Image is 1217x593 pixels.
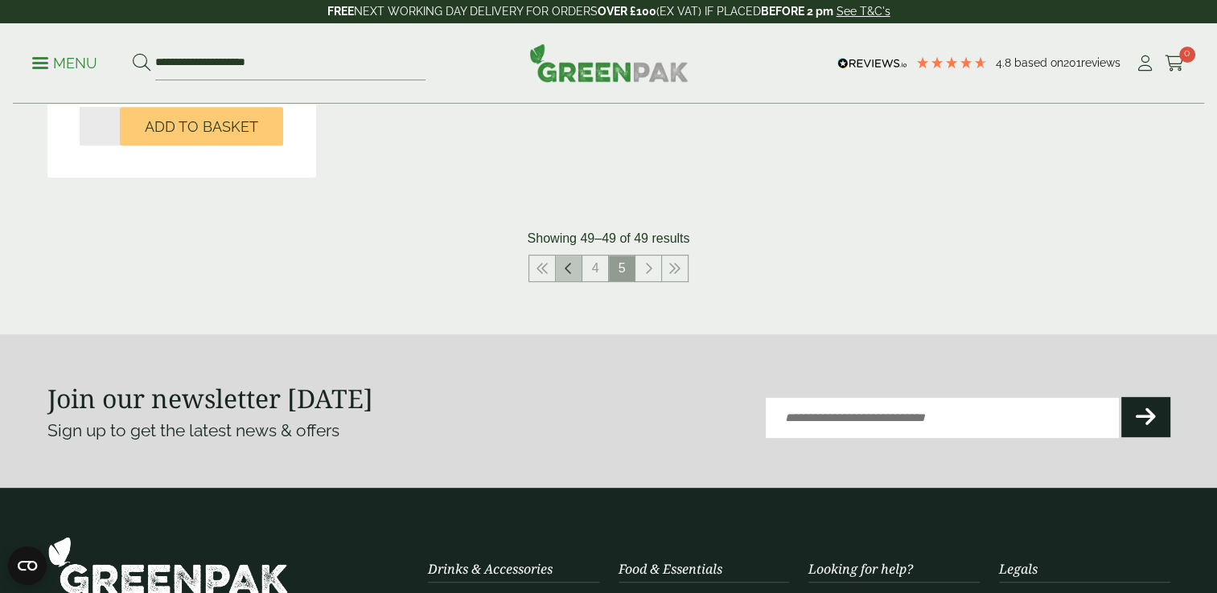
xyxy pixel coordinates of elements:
[32,54,97,73] p: Menu
[1165,55,1185,72] i: Cart
[529,43,689,82] img: GreenPak Supplies
[609,256,635,281] span: 5
[915,55,988,70] div: 4.79 Stars
[1081,56,1120,69] span: reviews
[1165,51,1185,76] a: 0
[528,229,690,248] p: Showing 49–49 of 49 results
[8,546,47,585] button: Open CMP widget
[837,5,890,18] a: See T&C's
[761,5,833,18] strong: BEFORE 2 pm
[1063,56,1081,69] span: 201
[598,5,656,18] strong: OVER £100
[145,118,258,136] span: Add to Basket
[1179,47,1195,63] span: 0
[32,54,97,70] a: Menu
[837,58,907,69] img: REVIEWS.io
[582,256,608,281] a: 4
[120,107,283,145] button: Add to Basket
[1014,56,1063,69] span: Based on
[1135,55,1155,72] i: My Account
[996,56,1014,69] span: 4.8
[47,418,553,444] p: Sign up to get the latest news & offers
[327,5,354,18] strong: FREE
[47,381,373,415] strong: Join our newsletter [DATE]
